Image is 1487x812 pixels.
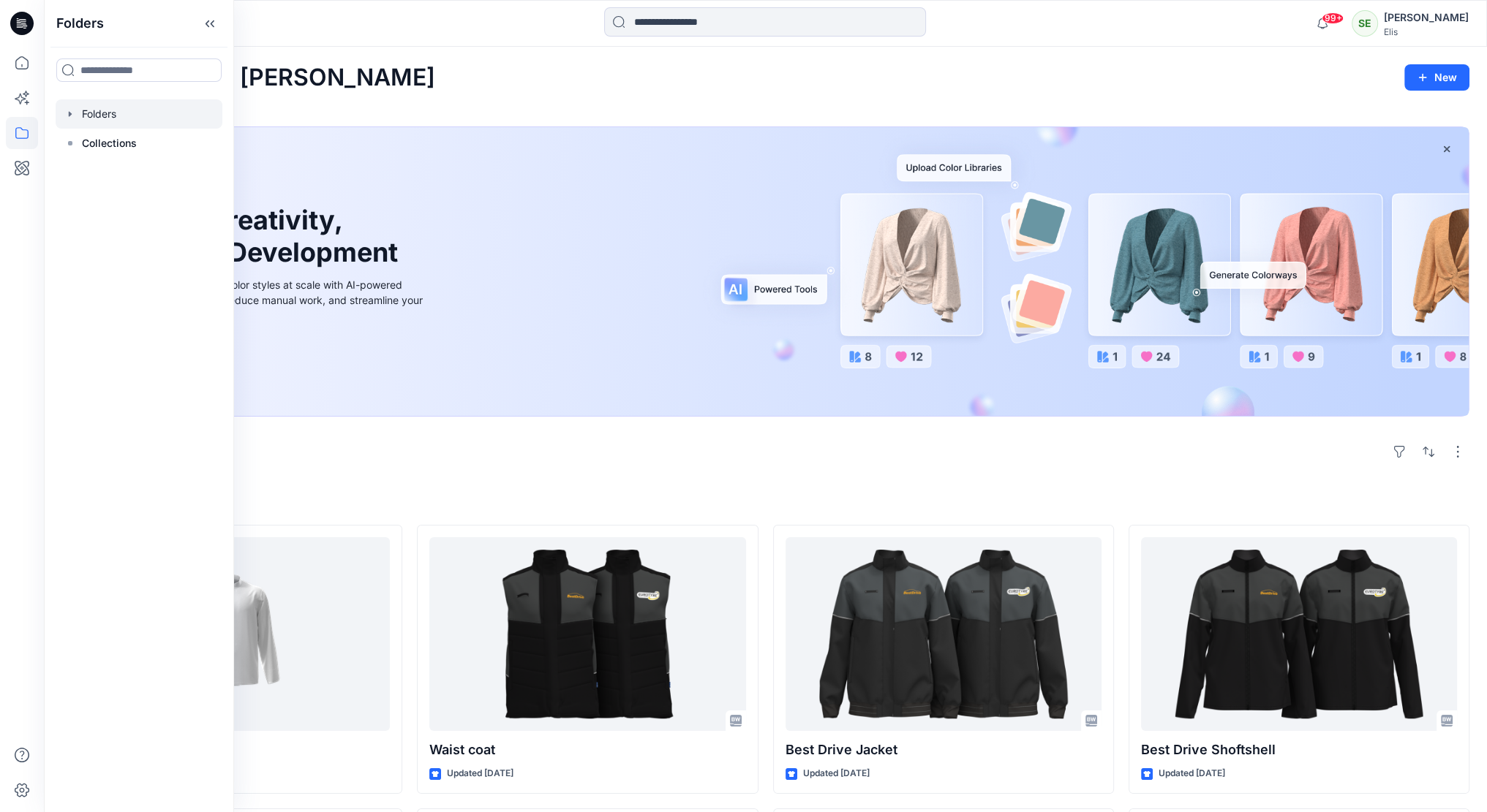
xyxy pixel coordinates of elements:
p: Best Drive Shoftshell [1141,740,1457,760]
button: New [1404,64,1469,91]
p: Best Drive Jacket [786,740,1102,760]
h4: Styles [61,493,1469,510]
p: Waist coat [429,740,745,760]
h2: Welcome back, [PERSON_NAME] [61,64,435,91]
div: [PERSON_NAME] [1384,9,1469,26]
div: SE [1352,10,1378,37]
a: Best Drive Jacket [786,537,1102,732]
a: Best Drive Shoftshell [1141,537,1457,732]
p: Updated [DATE] [1159,766,1225,781]
h1: Unleash Creativity, Speed Up Development [97,205,404,267]
span: 99+ [1322,12,1344,24]
div: Explore ideas faster and recolor styles at scale with AI-powered tools that boost creativity, red... [97,277,426,323]
p: Updated [DATE] [447,766,513,781]
p: Updated [DATE] [803,766,870,781]
a: Waist coat [429,537,745,732]
p: Collections [82,134,137,152]
div: Elis [1384,26,1469,37]
a: Discover more [97,341,426,370]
